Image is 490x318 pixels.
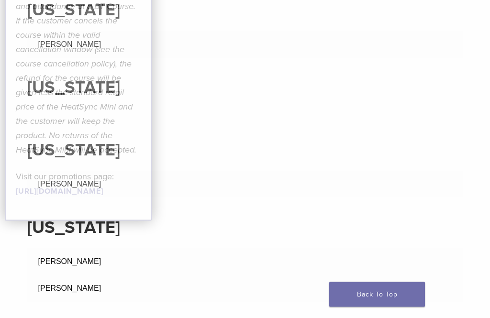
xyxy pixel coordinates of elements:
p: Visit our promotions page: [16,169,141,198]
h2: [US_STATE] [27,217,463,240]
h2: [US_STATE] [27,77,463,99]
td: [PERSON_NAME] [27,275,245,302]
a: Back To Top [329,282,425,307]
h2: [US_STATE] [27,139,463,162]
a: [URL][DOMAIN_NAME] [16,186,103,196]
td: [PERSON_NAME] [27,249,245,275]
